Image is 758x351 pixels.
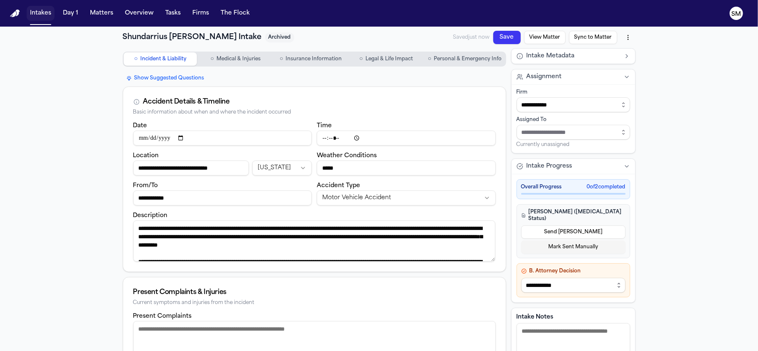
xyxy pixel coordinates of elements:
input: Select firm [517,97,630,112]
span: 0 of 2 completed [587,184,626,190]
span: ○ [134,55,137,63]
label: Intake Notes [517,313,630,321]
button: Assignment [512,69,635,84]
h1: Shundarrius [PERSON_NAME] Intake [123,32,262,43]
span: Medical & Injuries [216,56,261,62]
span: Overall Progress [521,184,562,190]
span: Assignment [527,73,562,81]
button: View Matter [524,31,566,44]
div: Accident Details & Timeline [143,97,230,107]
textarea: Incident description [133,220,495,262]
span: Intake Progress [527,162,572,171]
span: Intake Metadata [527,52,575,60]
label: Weather Conditions [317,153,377,159]
label: From/To [133,183,158,189]
div: Current symptoms and injuries from the incident [133,300,496,306]
span: ○ [211,55,214,63]
button: Tasks [162,6,184,21]
label: Location [133,153,159,159]
button: Firms [189,6,212,21]
span: Saved just now [453,34,490,41]
button: Show Suggested Questions [123,73,208,83]
div: Present Complaints & Injuries [133,287,496,297]
span: ○ [428,55,431,63]
label: Date [133,123,147,129]
button: Send [PERSON_NAME] [521,225,626,239]
button: The Flock [217,6,253,21]
img: Finch Logo [10,10,20,17]
input: Weather conditions [317,161,496,175]
div: Firm [517,89,630,96]
button: Intake Progress [512,159,635,174]
span: ○ [280,55,283,63]
button: Go to Incident & Liability [124,52,197,66]
div: Basic information about when and where the incident occurred [133,109,496,116]
button: Go to Personal & Emergency Info [425,52,505,66]
label: Description [133,213,168,219]
button: Intake Metadata [512,49,635,64]
button: Mark Sent Manually [521,240,626,254]
input: From/To destination [133,190,312,205]
input: Incident location [133,161,249,175]
span: Incident & Liability [140,56,186,62]
span: Legal & Life Impact [365,56,413,62]
button: Incident state [252,161,312,175]
button: Day 1 [60,6,82,21]
button: Go to Insurance Information [274,52,348,66]
input: Assign to staff member [517,125,630,140]
label: Time [317,123,332,129]
a: Home [10,10,20,17]
button: Intakes [27,6,55,21]
h4: B. Attorney Decision [521,268,626,274]
span: Archived [265,32,294,42]
button: Go to Medical & Injuries [199,52,272,66]
h4: [PERSON_NAME] ([MEDICAL_DATA] Status) [521,209,626,222]
button: More actions [621,30,636,45]
span: Insurance Information [286,56,342,62]
button: Go to Legal & Life Impact [349,52,423,66]
input: Incident date [133,131,312,146]
button: Save [493,31,521,44]
button: Sync to Matter [569,31,617,44]
span: ○ [359,55,363,63]
span: Currently unassigned [517,141,570,148]
label: Present Complaints [133,313,192,319]
div: Assigned To [517,116,630,123]
button: Matters [87,6,117,21]
label: Accident Type [317,183,360,189]
span: Personal & Emergency Info [434,56,502,62]
input: Incident time [317,131,496,146]
button: Overview [122,6,157,21]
